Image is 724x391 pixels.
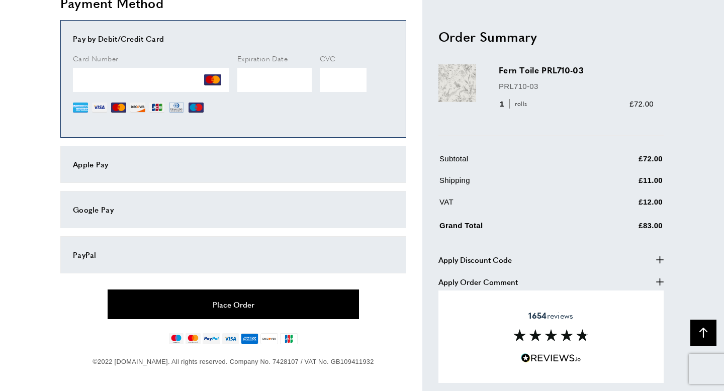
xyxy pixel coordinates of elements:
span: £72.00 [629,99,654,108]
img: discover [260,333,278,344]
span: CVC [320,53,336,63]
img: mastercard [186,333,200,344]
img: visa [222,333,239,344]
td: VAT [439,195,583,215]
img: JCB.png [149,100,164,115]
img: Reviews section [513,329,589,341]
img: MC.png [111,100,126,115]
p: PRL710-03 [499,80,654,92]
h2: Order Summary [438,27,664,45]
td: £72.00 [584,152,663,172]
td: £11.00 [584,174,663,193]
td: Grand Total [439,217,583,239]
span: Expiration Date [237,53,288,63]
div: PayPal [73,249,394,261]
div: 1 [499,97,530,110]
iframe: Secure Credit Card Frame - Credit Card Number [73,68,229,92]
img: AE.png [73,100,88,115]
td: £83.00 [584,217,663,239]
div: Apple Pay [73,158,394,170]
img: maestro [169,333,184,344]
h3: Fern Toile PRL710-03 [499,64,654,76]
span: Card Number [73,53,118,63]
img: MC.png [204,71,221,88]
iframe: Secure Credit Card Frame - Expiration Date [237,68,312,92]
td: £12.00 [584,195,663,215]
img: DI.png [130,100,145,115]
strong: 1654 [528,310,547,321]
img: paypal [203,333,220,344]
img: american-express [241,333,258,344]
span: reviews [528,311,573,321]
img: Reviews.io 5 stars [521,353,581,363]
button: Place Order [108,289,359,319]
span: ©2022 [DOMAIN_NAME]. All rights reserved. Company No. 7428107 / VAT No. GB109411932 [93,358,374,365]
img: Fern Toile PRL710-03 [438,64,476,102]
span: Apply Order Comment [438,275,518,287]
img: VI.png [92,100,107,115]
td: Shipping [439,174,583,193]
img: DN.png [168,100,185,115]
iframe: Secure Credit Card Frame - CVV [320,68,367,92]
td: Subtotal [439,152,583,172]
div: Pay by Debit/Credit Card [73,33,394,45]
img: jcb [280,333,298,344]
div: Google Pay [73,204,394,216]
img: MI.png [189,100,204,115]
span: Apply Discount Code [438,253,512,265]
span: rolls [509,99,530,109]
